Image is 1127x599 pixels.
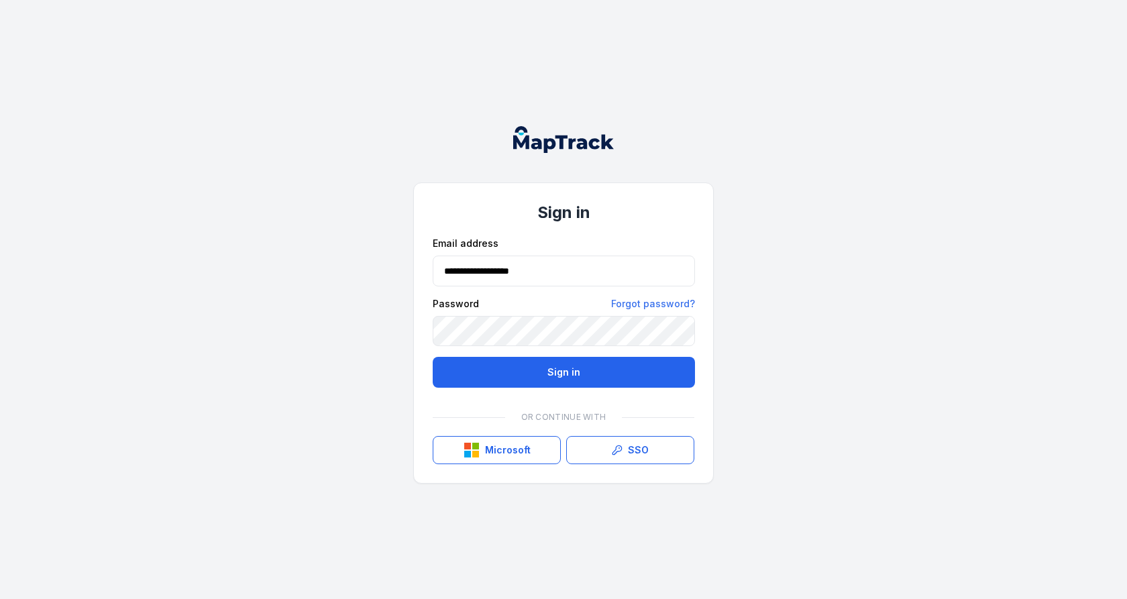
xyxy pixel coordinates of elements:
a: SSO [566,436,694,464]
label: Email address [433,237,498,250]
button: Microsoft [433,436,561,464]
label: Password [433,297,479,311]
a: Forgot password? [611,297,695,311]
div: Or continue with [433,404,694,431]
h1: Sign in [433,202,694,223]
button: Sign in [433,357,695,388]
nav: Global [492,126,635,153]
